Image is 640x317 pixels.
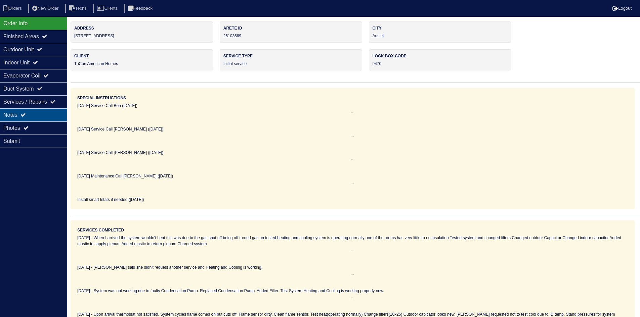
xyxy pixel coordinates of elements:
[77,103,628,109] div: [DATE] Service Call Ben ([DATE])
[77,95,126,101] label: Special Instructions
[77,126,628,132] div: [DATE] Service Call [PERSON_NAME] ([DATE])
[93,6,123,11] a: Clients
[220,21,362,43] div: 25103569
[93,4,123,13] li: Clients
[77,150,628,156] div: [DATE] Service Call [PERSON_NAME] ([DATE])
[28,4,64,13] li: New Order
[369,49,511,70] div: 9470
[77,227,124,233] label: Services Completed
[220,49,362,70] div: Initial service
[71,21,213,43] div: [STREET_ADDRESS]
[71,49,213,70] div: TriCon American Homes
[77,173,628,179] div: [DATE] Maintenance Call [PERSON_NAME] ([DATE])
[77,264,628,270] div: [DATE] - [PERSON_NAME] said she didn't request another service and Heating and Cooling is working.
[223,25,358,31] label: Arete ID
[124,4,158,13] li: Feedback
[74,25,209,31] label: Address
[612,6,632,11] a: Logout
[65,6,92,11] a: Techs
[28,6,64,11] a: New Order
[373,25,508,31] label: City
[74,53,209,59] label: Client
[77,288,628,294] div: [DATE] - System was not working due to faulty Condensation Pump. Replaced Condensation Pump. Adde...
[77,197,628,203] div: Install smart tstats if needed ([DATE])
[373,53,508,59] label: Lock box code
[77,235,628,247] div: [DATE] - When I arrived the system wouldn't heat this was due to the gas shut off being off turne...
[369,21,511,43] div: Austell
[223,53,358,59] label: Service Type
[65,4,92,13] li: Techs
